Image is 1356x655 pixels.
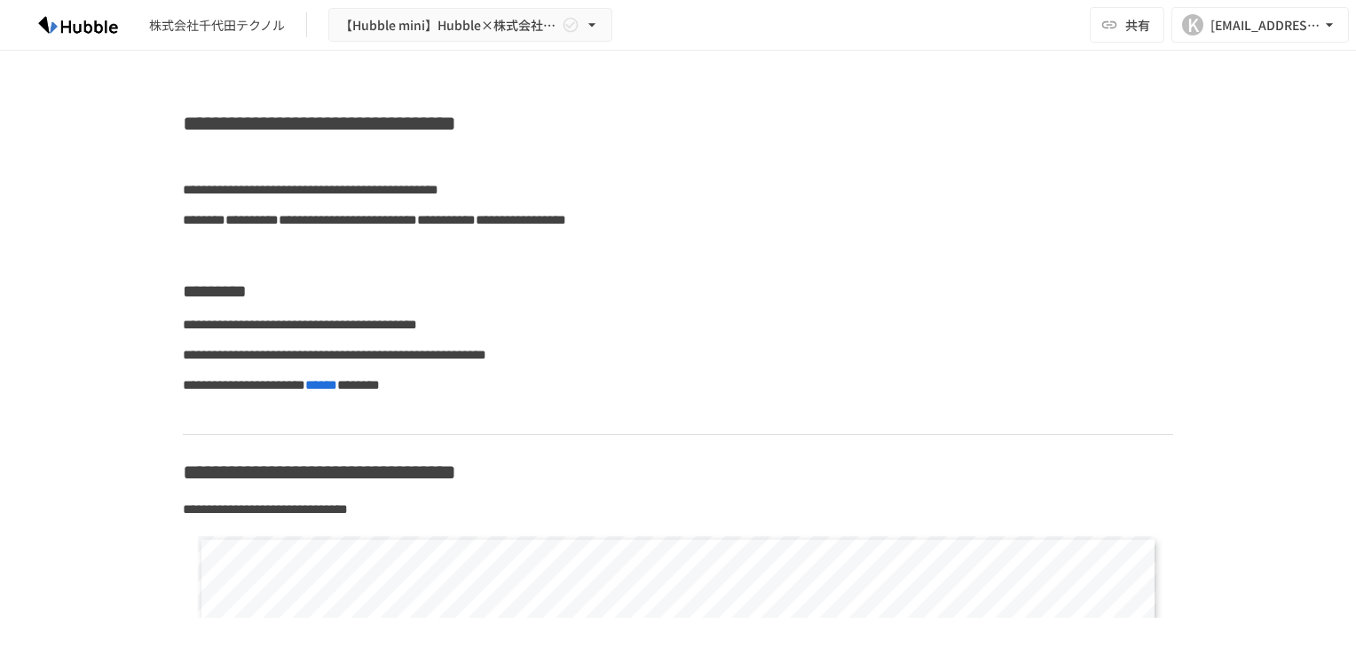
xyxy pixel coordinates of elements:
button: K[EMAIL_ADDRESS][DOMAIN_NAME] [1171,7,1349,43]
div: K [1182,14,1203,36]
img: HzDRNkGCf7KYO4GfwKnzITak6oVsp5RHeZBEM1dQFiQ [21,11,135,39]
span: 【Hubble mini】Hubble×株式会社千代田テクノル オンボーディングプロジェクト [340,14,558,36]
span: 共有 [1125,15,1150,35]
div: 株式会社千代田テクノル [149,16,285,35]
button: 共有 [1090,7,1164,43]
div: [EMAIL_ADDRESS][DOMAIN_NAME] [1210,14,1321,36]
button: 【Hubble mini】Hubble×株式会社千代田テクノル オンボーディングプロジェクト [328,8,612,43]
